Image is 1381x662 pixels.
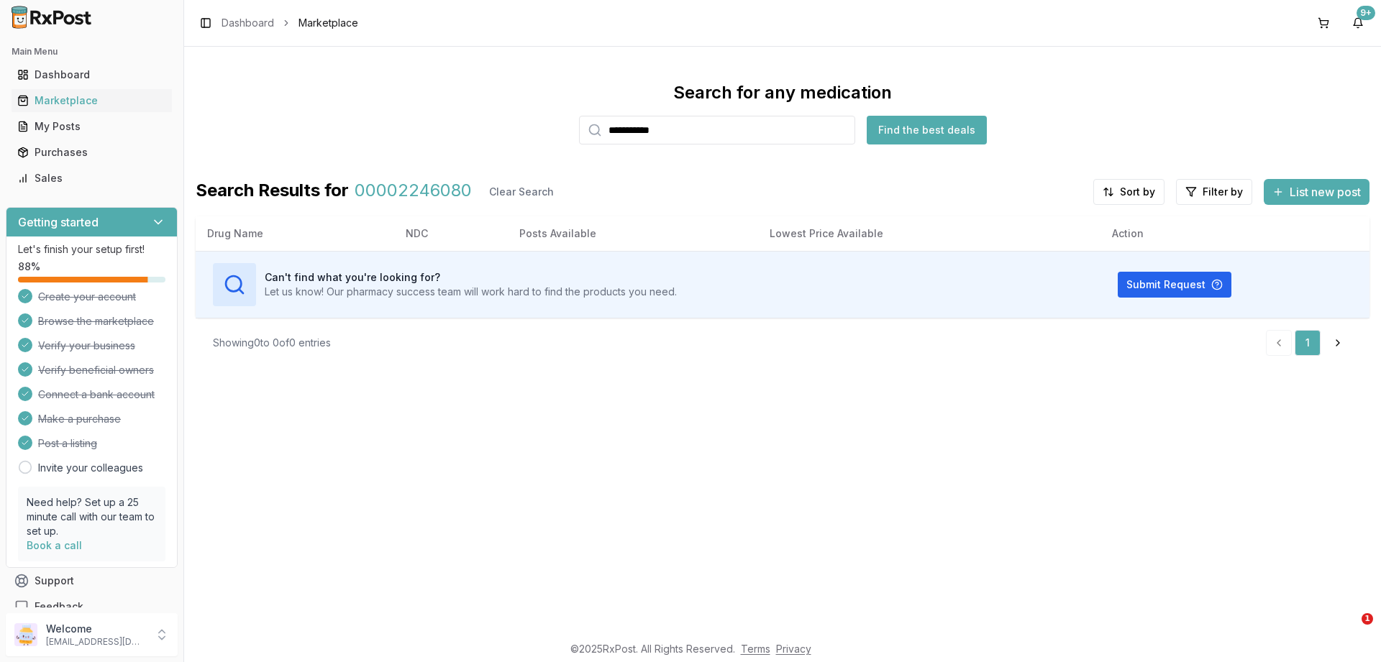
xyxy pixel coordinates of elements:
p: [EMAIL_ADDRESS][DOMAIN_NAME] [46,636,146,648]
button: Submit Request [1118,272,1231,298]
a: 1 [1295,330,1321,356]
span: Search Results for [196,179,349,205]
th: Action [1100,216,1369,251]
button: Feedback [6,594,178,620]
a: Book a call [27,539,82,551]
span: Sort by [1120,185,1155,199]
button: Sales [6,167,178,190]
button: 9+ [1346,12,1369,35]
a: Dashboard [222,16,274,30]
nav: pagination [1266,330,1352,356]
button: Find the best deals [867,116,987,144]
a: Purchases [12,139,172,165]
span: Verify your business [38,339,135,353]
span: Marketplace [298,16,358,30]
a: Sales [12,165,172,191]
span: Filter by [1203,185,1243,199]
iframe: Intercom live chat [1332,613,1367,648]
span: Post a listing [38,436,97,451]
div: Sales [17,171,166,185]
a: Dashboard [12,62,172,88]
div: Marketplace [17,93,166,108]
a: Privacy [776,643,811,655]
th: Drug Name [196,216,394,251]
th: Posts Available [508,216,758,251]
span: Verify beneficial owners [38,363,154,377]
p: Let's finish your setup first! [18,242,165,257]
a: Invite your colleagues [38,461,143,475]
div: Purchases [17,145,166,160]
button: Dashboard [6,63,178,86]
button: List new post [1264,179,1369,205]
nav: breadcrumb [222,16,358,30]
a: Terms [741,643,770,655]
div: 9+ [1357,6,1375,20]
button: Filter by [1176,179,1252,205]
th: NDC [394,216,508,251]
div: Search for any medication [673,81,892,104]
span: List new post [1290,183,1361,201]
div: Dashboard [17,68,166,82]
p: Need help? Set up a 25 minute call with our team to set up. [27,495,157,538]
a: Marketplace [12,88,172,114]
button: Marketplace [6,89,178,112]
div: Showing 0 to 0 of 0 entries [213,336,331,350]
span: Connect a bank account [38,387,155,402]
a: My Posts [12,114,172,139]
h3: Can't find what you're looking for? [265,270,677,285]
span: Make a purchase [38,412,121,426]
th: Lowest Price Available [758,216,1100,251]
h2: Main Menu [12,46,172,58]
button: Clear Search [478,179,565,205]
span: Create your account [38,290,136,304]
span: 1 [1362,613,1373,625]
span: Feedback [35,599,83,614]
p: Welcome [46,622,146,636]
button: My Posts [6,115,178,138]
a: List new post [1264,186,1369,201]
span: 00002246080 [355,179,472,205]
h3: Getting started [18,213,99,231]
img: User avatar [14,623,37,646]
div: My Posts [17,119,166,134]
img: RxPost Logo [6,6,98,29]
button: Support [6,568,178,594]
button: Sort by [1093,179,1164,205]
p: Let us know! Our pharmacy success team will work hard to find the products you need. [265,285,677,299]
span: Browse the marketplace [38,314,154,328]
a: Go to next page [1323,330,1352,356]
button: Purchases [6,141,178,164]
span: 88 % [18,259,40,274]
